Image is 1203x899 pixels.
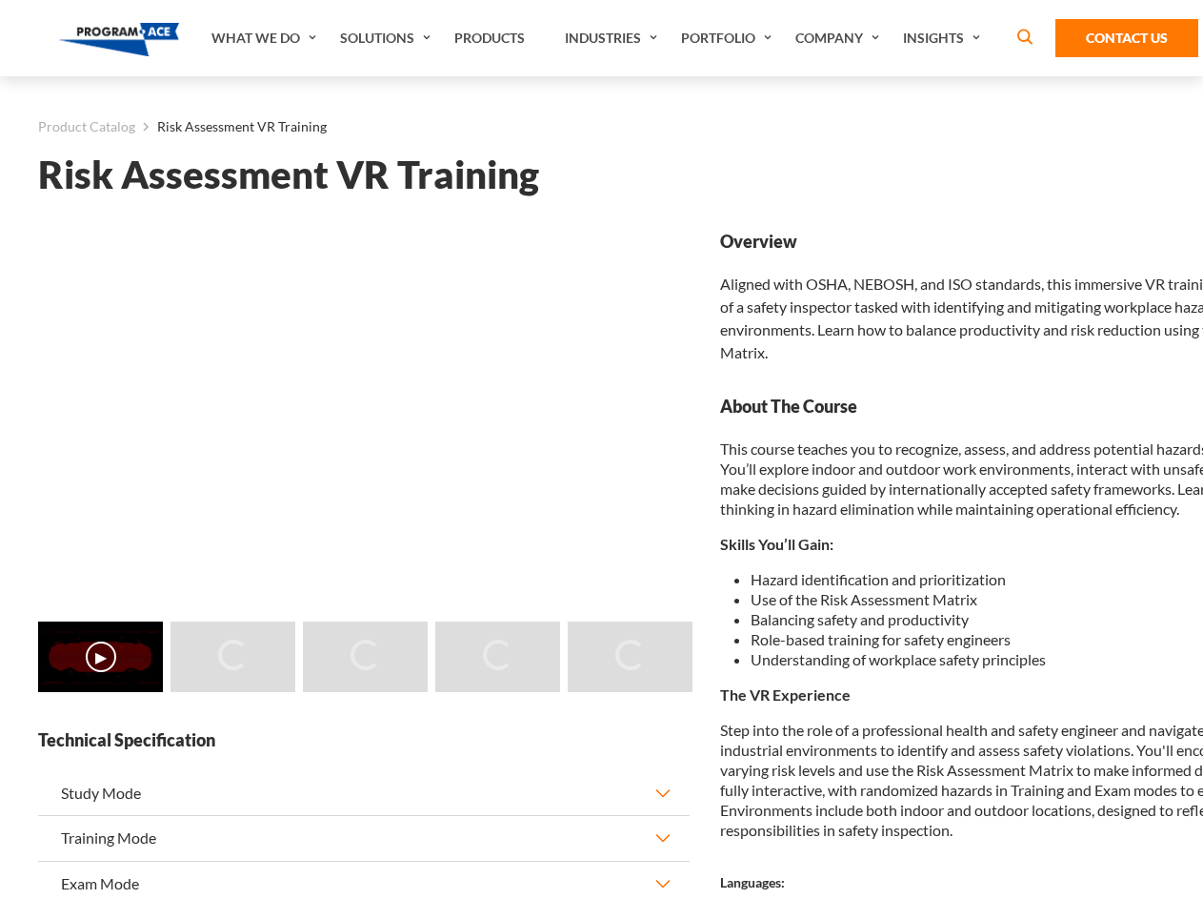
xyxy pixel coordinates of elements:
[1055,19,1198,57] a: Contact Us
[38,816,690,860] button: Training Mode
[720,874,785,890] strong: Languages:
[38,728,690,752] strong: Technical Specification
[38,230,690,597] iframe: Risk Assessment VR Training - Video 0
[38,114,135,139] a: Product Catalog
[38,622,163,692] img: Risk Assessment VR Training - Video 0
[38,771,690,815] button: Study Mode
[59,23,180,56] img: Program-Ace
[135,114,327,139] li: Risk Assessment VR Training
[86,642,116,672] button: ▶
